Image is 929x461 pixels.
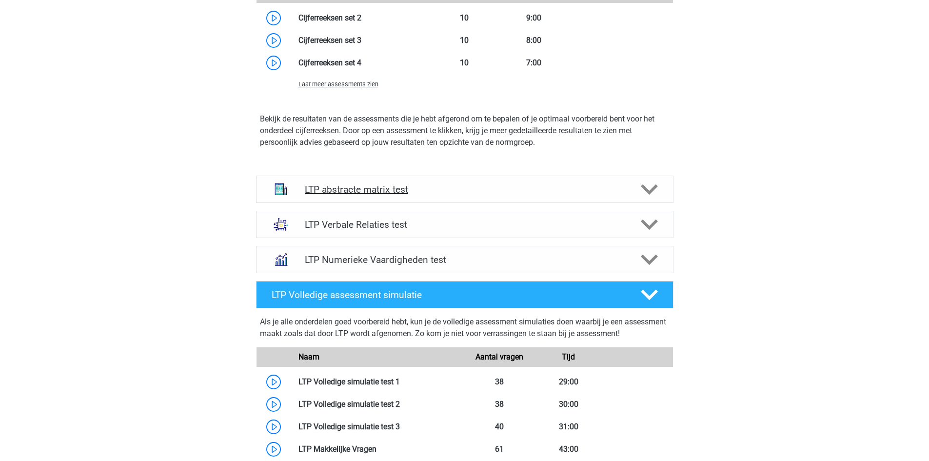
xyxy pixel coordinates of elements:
[291,35,430,46] div: Cijferreeksen set 3
[291,399,465,410] div: LTP Volledige simulatie test 2
[272,289,625,301] h4: LTP Volledige assessment simulatie
[252,281,677,308] a: LTP Volledige assessment simulatie
[305,184,624,195] h4: LTP abstracte matrix test
[305,219,624,230] h4: LTP Verbale Relaties test
[298,80,378,88] span: Laat meer assessments zien
[291,376,465,388] div: LTP Volledige simulatie test 1
[291,421,465,433] div: LTP Volledige simulatie test 3
[291,12,430,24] div: Cijferreeksen set 2
[252,176,677,203] a: abstracte matrices LTP abstracte matrix test
[268,212,294,237] img: analogieen
[268,177,294,202] img: abstracte matrices
[252,211,677,238] a: analogieen LTP Verbale Relaties test
[291,443,465,455] div: LTP Makkelijke Vragen
[291,351,465,363] div: Naam
[260,316,670,343] div: Als je alle onderdelen goed voorbereid hebt, kun je de volledige assessment simulaties doen waarb...
[252,246,677,273] a: numeriek redeneren LTP Numerieke Vaardigheden test
[260,113,670,148] p: Bekijk de resultaten van de assessments die je hebt afgerond om te bepalen of je optimaal voorber...
[291,57,430,69] div: Cijferreeksen set 4
[464,351,534,363] div: Aantal vragen
[268,247,294,272] img: numeriek redeneren
[305,254,624,265] h4: LTP Numerieke Vaardigheden test
[534,351,603,363] div: Tijd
